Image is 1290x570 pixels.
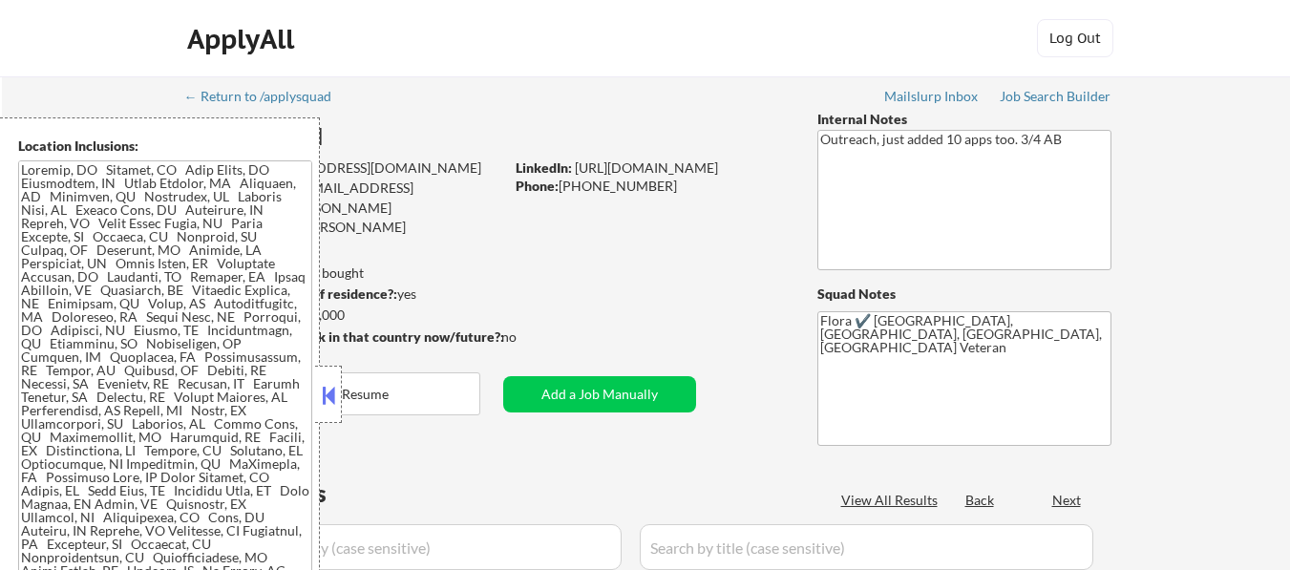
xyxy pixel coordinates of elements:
a: ← Return to /applysquad [184,89,349,108]
div: 205 sent / 210 bought [185,264,503,283]
button: Log Out [1037,19,1113,57]
div: Squad Notes [817,285,1111,304]
div: $100,000 [185,306,503,325]
div: Location Inclusions: [18,137,312,156]
div: Next [1052,491,1083,510]
div: ← Return to /applysquad [184,90,349,103]
div: [EMAIL_ADDRESS][DOMAIN_NAME] [187,158,503,178]
strong: Phone: [516,178,559,194]
strong: Will need Visa to work in that country now/future?: [186,328,504,345]
div: no [501,327,556,347]
div: ApplyAll [187,23,300,55]
div: [EMAIL_ADDRESS][DOMAIN_NAME] [187,179,503,216]
div: View All Results [841,491,943,510]
a: [URL][DOMAIN_NAME] [575,159,718,176]
div: [PHONE_NUMBER] [516,177,786,196]
div: [PERSON_NAME][EMAIL_ADDRESS][PERSON_NAME][DOMAIN_NAME] [186,199,503,255]
div: Job Search Builder [1000,90,1111,103]
div: Mailslurp Inbox [884,90,980,103]
strong: LinkedIn: [516,159,572,176]
a: Mailslurp Inbox [884,89,980,108]
div: Internal Notes [817,110,1111,129]
button: Add a Job Manually [503,376,696,412]
div: Back [965,491,996,510]
input: Search by company (case sensitive) [192,524,622,570]
div: [PERSON_NAME] [186,124,579,148]
a: Job Search Builder [1000,89,1111,108]
input: Search by title (case sensitive) [640,524,1093,570]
